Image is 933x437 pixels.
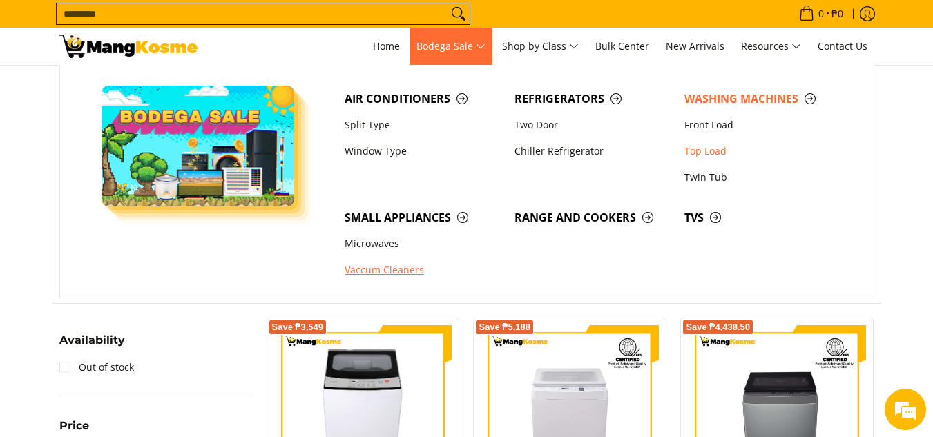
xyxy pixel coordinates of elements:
[59,335,125,356] summary: Open
[72,77,232,95] div: Chat with us now
[508,138,677,164] a: Chiller Refrigerator
[80,130,191,270] span: We're online!
[59,420,89,431] span: Price
[795,6,847,21] span: •
[677,112,847,138] a: Front Load
[659,28,731,65] a: New Arrivals
[666,39,724,52] span: New Arrivals
[345,209,501,226] span: Small Appliances
[741,38,801,55] span: Resources
[734,28,808,65] a: Resources
[514,90,671,108] span: Refrigerators
[595,39,649,52] span: Bulk Center
[448,3,470,24] button: Search
[338,258,508,284] a: Vaccum Cleaners
[227,7,260,40] div: Minimize live chat window
[59,356,134,378] a: Out of stock
[508,86,677,112] a: Refrigerators
[508,112,677,138] a: Two Door
[588,28,656,65] a: Bulk Center
[338,231,508,258] a: Microwaves
[495,28,586,65] a: Shop by Class
[7,291,263,339] textarea: Type your message and hit 'Enter'
[102,86,295,206] img: Bodega Sale
[818,39,867,52] span: Contact Us
[684,209,840,226] span: TVs
[338,86,508,112] a: Air Conditioners
[272,323,324,331] span: Save ₱3,549
[338,138,508,164] a: Window Type
[338,112,508,138] a: Split Type
[416,38,485,55] span: Bodega Sale
[211,28,874,65] nav: Main Menu
[508,204,677,231] a: Range and Cookers
[677,86,847,112] a: Washing Machines
[684,90,840,108] span: Washing Machines
[59,35,198,58] img: Washing Machines l Mang Kosme: Home Appliances Warehouse Sale Partner Top Load
[514,209,671,226] span: Range and Cookers
[479,323,530,331] span: Save ₱5,188
[338,204,508,231] a: Small Appliances
[829,9,845,19] span: ₱0
[677,138,847,164] a: Top Load
[373,39,400,52] span: Home
[345,90,501,108] span: Air Conditioners
[811,28,874,65] a: Contact Us
[410,28,492,65] a: Bodega Sale
[677,204,847,231] a: TVs
[502,38,579,55] span: Shop by Class
[677,164,847,191] a: Twin Tub
[59,335,125,346] span: Availability
[686,323,750,331] span: Save ₱4,438.50
[816,9,826,19] span: 0
[366,28,407,65] a: Home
